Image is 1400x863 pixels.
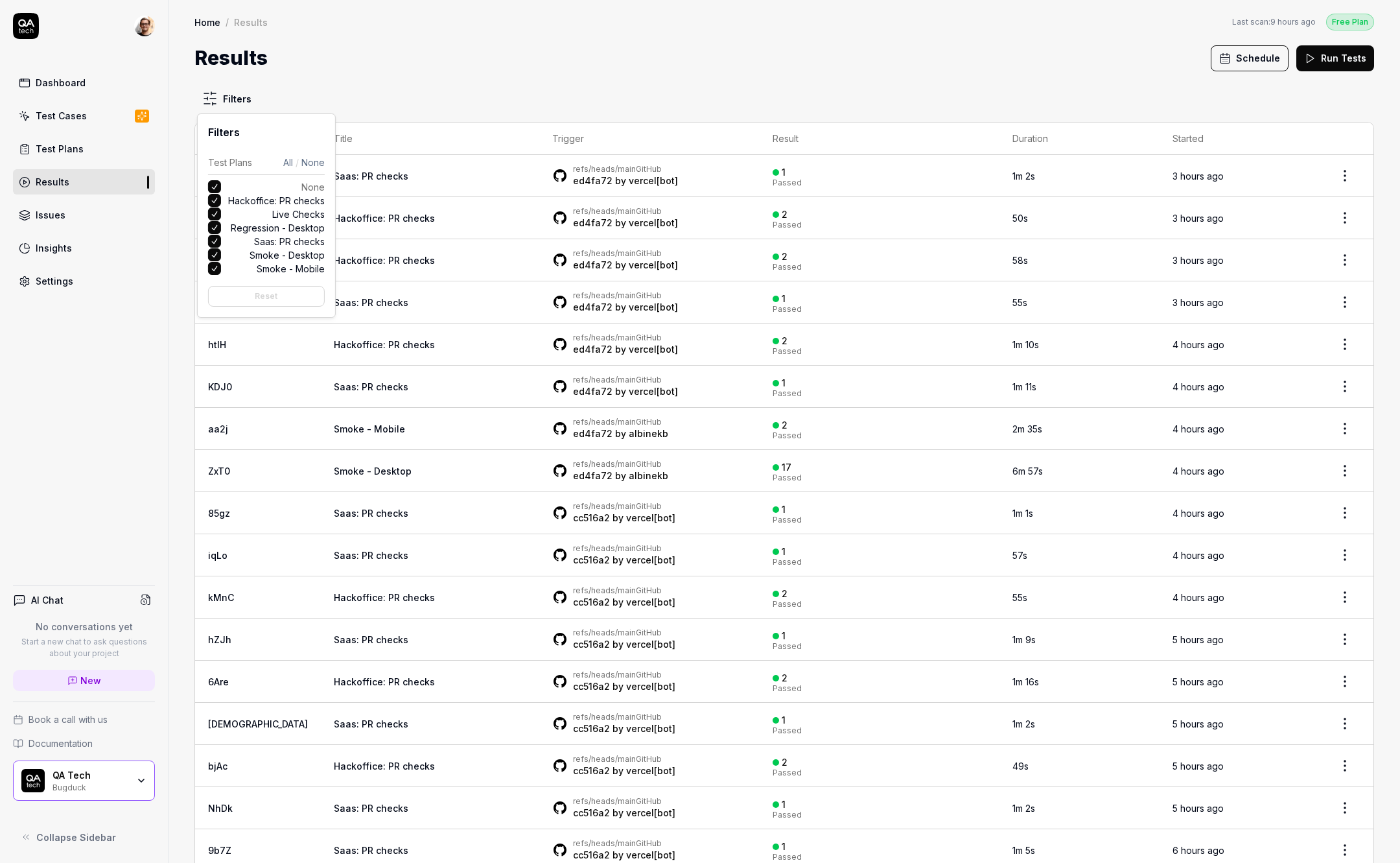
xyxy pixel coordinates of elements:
[250,248,325,262] div: Smoke - Desktop
[208,286,325,307] button: Reset
[208,194,221,207] button: Hackoffice: PR checks
[208,262,221,275] button: Smoke - Mobile
[272,207,325,221] div: Live Checks
[197,113,336,318] div: Filters
[296,156,299,169] span: /
[208,248,221,261] button: Smoke - Desktop
[208,156,252,169] div: Test Plans
[208,235,221,248] button: Saas: PR checks
[208,124,325,140] h2: Filters
[231,221,325,235] div: Regression - Desktop
[208,180,221,193] button: None
[208,221,221,234] button: Regression - Desktop
[254,235,325,248] div: Saas: PR checks
[228,194,325,207] div: Hackoffice: PR checks
[301,156,325,169] button: None
[257,262,325,276] div: Smoke - Mobile
[301,182,325,193] span: None
[208,207,221,220] button: Live Checks
[283,156,293,169] button: All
